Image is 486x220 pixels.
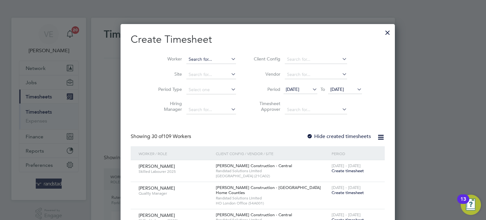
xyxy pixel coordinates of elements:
span: [DATE] - [DATE] [332,185,361,190]
span: [DATE] [330,86,344,92]
label: Worker [153,56,182,62]
span: [PERSON_NAME] [139,212,175,218]
span: Randstad Solutions Limited [216,196,328,201]
span: [PERSON_NAME] [139,163,175,169]
span: [DATE] - [DATE] [332,163,361,168]
label: Client Config [252,56,280,62]
div: Showing [131,133,192,140]
input: Search for... [285,70,347,79]
span: [GEOGRAPHIC_DATA] (21CA02) [216,173,328,179]
div: Period [330,146,378,161]
input: Search for... [186,55,236,64]
span: Create timesheet [332,168,364,173]
div: 13 [460,199,466,207]
label: Site [153,71,182,77]
span: Randstad Solutions Limited [216,168,328,173]
span: Skilled Labourer 2025 [139,169,211,174]
span: [PERSON_NAME] Construction - Central [216,163,292,168]
label: Vendor [252,71,280,77]
input: Search for... [186,70,236,79]
input: Select one [186,85,236,94]
h2: Create Timesheet [131,33,385,46]
span: [PERSON_NAME] [139,185,175,191]
span: Create timesheet [332,190,364,195]
span: [PERSON_NAME] Construction - Central [216,212,292,217]
label: Timesheet Approver [252,101,280,112]
input: Search for... [285,55,347,64]
span: 109 Workers [152,133,191,140]
span: [DATE] [286,86,299,92]
label: Hide created timesheets [307,133,371,140]
span: Quality Manager [139,191,211,196]
span: To [319,85,327,93]
label: Period [252,86,280,92]
span: HO London Office (54A001) [216,201,328,206]
label: Period Type [153,86,182,92]
span: 30 of [152,133,163,140]
span: [PERSON_NAME] Construction - [GEOGRAPHIC_DATA] Home Counties [216,185,321,196]
input: Search for... [186,105,236,114]
span: [DATE] - [DATE] [332,212,361,217]
div: Worker / Role [137,146,214,161]
div: Client Config / Vendor / Site [214,146,330,161]
input: Search for... [285,105,347,114]
button: Open Resource Center, 13 new notifications [461,195,481,215]
label: Hiring Manager [153,101,182,112]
